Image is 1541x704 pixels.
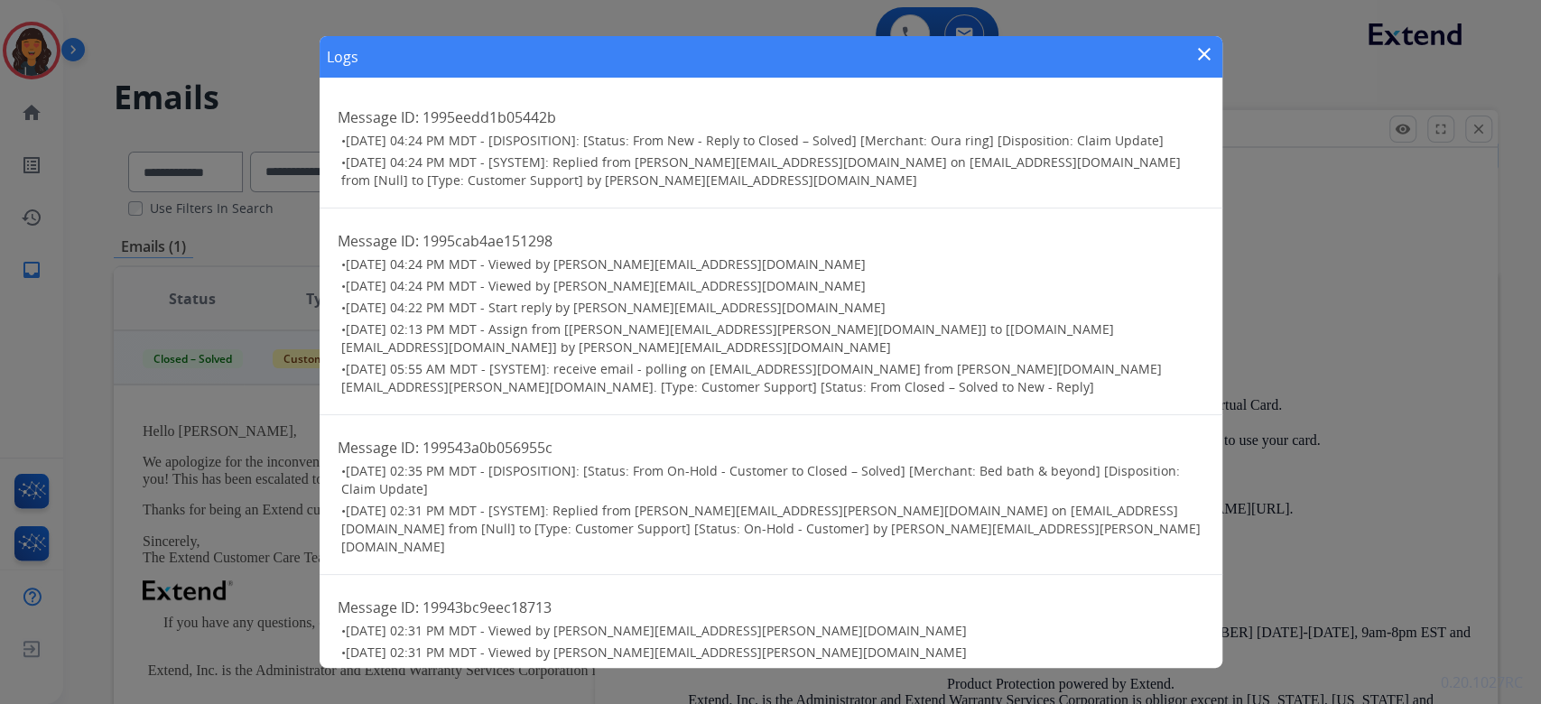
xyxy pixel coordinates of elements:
[346,277,866,294] span: [DATE] 04:24 PM MDT - Viewed by [PERSON_NAME][EMAIL_ADDRESS][DOMAIN_NAME]
[341,360,1204,396] h3: •
[1193,43,1215,65] mat-icon: close
[338,107,419,127] span: Message ID:
[341,320,1204,357] h3: •
[338,231,419,251] span: Message ID:
[341,299,1204,317] h3: •
[346,644,967,661] span: [DATE] 02:31 PM MDT - Viewed by [PERSON_NAME][EMAIL_ADDRESS][PERSON_NAME][DOMAIN_NAME]
[341,622,1204,640] h3: •
[338,597,419,617] span: Message ID:
[346,132,1164,149] span: [DATE] 04:24 PM MDT - [DISPOSITION]: [Status: From New - Reply to Closed – Solved] [Merchant: Our...
[341,153,1204,190] h3: •
[1441,672,1523,693] p: 0.20.1027RC
[346,255,866,273] span: [DATE] 04:24 PM MDT - Viewed by [PERSON_NAME][EMAIL_ADDRESS][DOMAIN_NAME]
[341,462,1180,497] span: [DATE] 02:35 PM MDT - [DISPOSITION]: [Status: From On-Hold - Customer to Closed – Solved] [Mercha...
[422,231,552,251] span: 1995cab4ae151298
[341,132,1204,150] h3: •
[341,462,1204,498] h3: •
[341,255,1204,273] h3: •
[346,665,987,682] span: [DATE] 02:28 PM MDT - Start reply by [PERSON_NAME][EMAIL_ADDRESS][PERSON_NAME][DOMAIN_NAME]
[346,299,886,316] span: [DATE] 04:22 PM MDT - Start reply by [PERSON_NAME][EMAIL_ADDRESS][DOMAIN_NAME]
[341,502,1204,556] h3: •
[327,46,358,68] h1: Logs
[341,360,1162,395] span: [DATE] 05:55 AM MDT - [SYSTEM]: receive email - polling on [EMAIL_ADDRESS][DOMAIN_NAME] from [PER...
[341,502,1201,555] span: [DATE] 02:31 PM MDT - [SYSTEM]: Replied from [PERSON_NAME][EMAIL_ADDRESS][PERSON_NAME][DOMAIN_NAM...
[346,622,967,639] span: [DATE] 02:31 PM MDT - Viewed by [PERSON_NAME][EMAIL_ADDRESS][PERSON_NAME][DOMAIN_NAME]
[338,438,419,458] span: Message ID:
[341,277,1204,295] h3: •
[422,597,552,617] span: 19943bc9eec18713
[341,665,1204,683] h3: •
[341,644,1204,662] h3: •
[422,438,552,458] span: 199543a0b056955c
[341,320,1114,356] span: [DATE] 02:13 PM MDT - Assign from [[PERSON_NAME][EMAIL_ADDRESS][PERSON_NAME][DOMAIN_NAME]] to [[D...
[341,153,1181,189] span: [DATE] 04:24 PM MDT - [SYSTEM]: Replied from [PERSON_NAME][EMAIL_ADDRESS][DOMAIN_NAME] on [EMAIL_...
[422,107,556,127] span: 1995eedd1b05442b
